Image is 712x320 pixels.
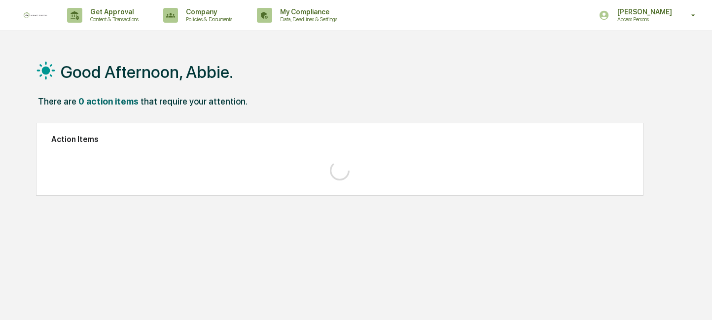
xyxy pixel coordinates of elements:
p: [PERSON_NAME] [609,8,677,16]
p: Data, Deadlines & Settings [272,16,342,23]
div: 0 action items [78,96,139,107]
h1: Good Afternoon, Abbie. [61,62,233,82]
img: logo [24,12,47,19]
p: Company [178,8,237,16]
p: Policies & Documents [178,16,237,23]
h2: Action Items [51,135,628,144]
p: Access Persons [609,16,677,23]
p: Content & Transactions [82,16,143,23]
div: that require your attention. [141,96,248,107]
p: Get Approval [82,8,143,16]
p: My Compliance [272,8,342,16]
div: There are [38,96,76,107]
